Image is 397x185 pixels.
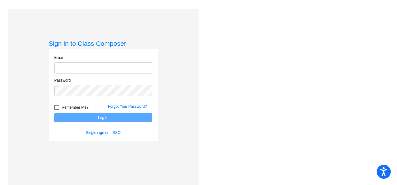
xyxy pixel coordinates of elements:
span: Remember Me? [62,104,89,111]
label: Password [54,78,71,83]
h3: Sign in to Class Composer [49,40,158,47]
button: Log In [54,113,152,122]
a: Single sign on - SSO [86,130,120,135]
a: Forgot Your Password? [108,104,147,109]
label: Email [54,55,64,60]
